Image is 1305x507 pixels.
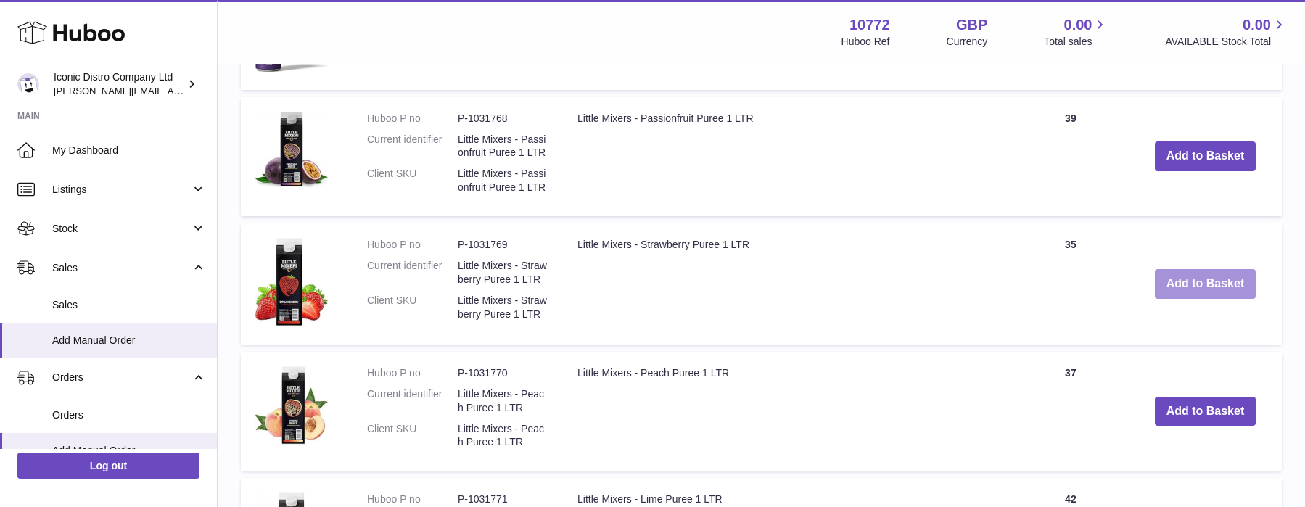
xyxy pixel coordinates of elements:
a: 0.00 AVAILABLE Stock Total [1165,15,1288,49]
strong: GBP [956,15,987,35]
td: Little Mixers - Passionfruit Puree 1 LTR [563,97,1013,216]
dd: Little Mixers - Strawberry Puree 1 LTR [458,294,548,321]
td: Little Mixers - Peach Puree 1 LTR [563,352,1013,471]
dt: Huboo P no [367,366,458,380]
span: Total sales [1044,35,1108,49]
td: 37 [1013,352,1129,471]
dt: Client SKU [367,422,458,450]
dt: Client SKU [367,167,458,194]
dd: Little Mixers - Passionfruit Puree 1 LTR [458,167,548,194]
td: 35 [1013,223,1129,345]
img: Little Mixers - Passionfruit Puree 1 LTR [255,112,328,189]
dt: Huboo P no [367,492,458,506]
img: paul@iconicdistro.com [17,73,39,95]
img: Little Mixers - Peach Puree 1 LTR [255,366,328,445]
div: Currency [947,35,988,49]
dd: Little Mixers - Peach Puree 1 LTR [458,387,548,415]
dt: Client SKU [367,294,458,321]
strong: 10772 [849,15,890,35]
dd: P-1031771 [458,492,548,506]
dd: Little Mixers - Strawberry Puree 1 LTR [458,259,548,287]
td: Little Mixers - Strawberry Puree 1 LTR [563,223,1013,345]
div: Iconic Distro Company Ltd [54,70,184,98]
dt: Huboo P no [367,112,458,125]
button: Add to Basket [1155,269,1256,299]
a: 0.00 Total sales [1044,15,1108,49]
dd: P-1031770 [458,366,548,380]
dd: Little Mixers - Peach Puree 1 LTR [458,422,548,450]
dt: Current identifier [367,133,458,160]
span: 0.00 [1243,15,1271,35]
span: Orders [52,371,191,384]
a: Log out [17,453,199,479]
span: Sales [52,298,206,312]
dd: P-1031768 [458,112,548,125]
span: Orders [52,408,206,422]
dt: Current identifier [367,259,458,287]
div: Huboo Ref [841,35,890,49]
dt: Current identifier [367,387,458,415]
td: 39 [1013,97,1129,216]
span: Listings [52,183,191,197]
span: Stock [52,222,191,236]
span: AVAILABLE Stock Total [1165,35,1288,49]
span: My Dashboard [52,144,206,157]
dt: Huboo P no [367,238,458,252]
dd: Little Mixers - Passionfruit Puree 1 LTR [458,133,548,160]
img: Little Mixers - Strawberry Puree 1 LTR [255,238,328,326]
dd: P-1031769 [458,238,548,252]
button: Add to Basket [1155,397,1256,426]
span: [PERSON_NAME][EMAIL_ADDRESS][DOMAIN_NAME] [54,85,291,96]
span: Add Manual Order [52,444,206,458]
span: 0.00 [1064,15,1092,35]
span: Add Manual Order [52,334,206,347]
span: Sales [52,261,191,275]
button: Add to Basket [1155,141,1256,171]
